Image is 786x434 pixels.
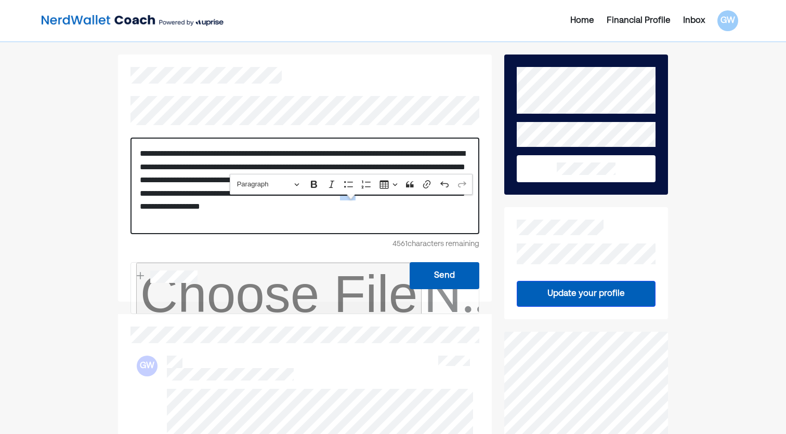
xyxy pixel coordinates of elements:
button: Send [410,262,479,289]
div: Inbox [683,15,705,27]
div: GW [137,356,158,376]
span: Paragraph [237,178,291,191]
button: Paragraph [232,177,304,193]
div: Editor contextual toolbar [230,174,472,194]
div: Rich Text Editor. Editing area: main [130,138,480,234]
button: Update your profile [517,281,656,307]
div: Financial Profile [607,15,671,27]
div: GW [717,10,738,31]
div: 4561 characters remaining [130,238,480,250]
div: Home [570,15,594,27]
